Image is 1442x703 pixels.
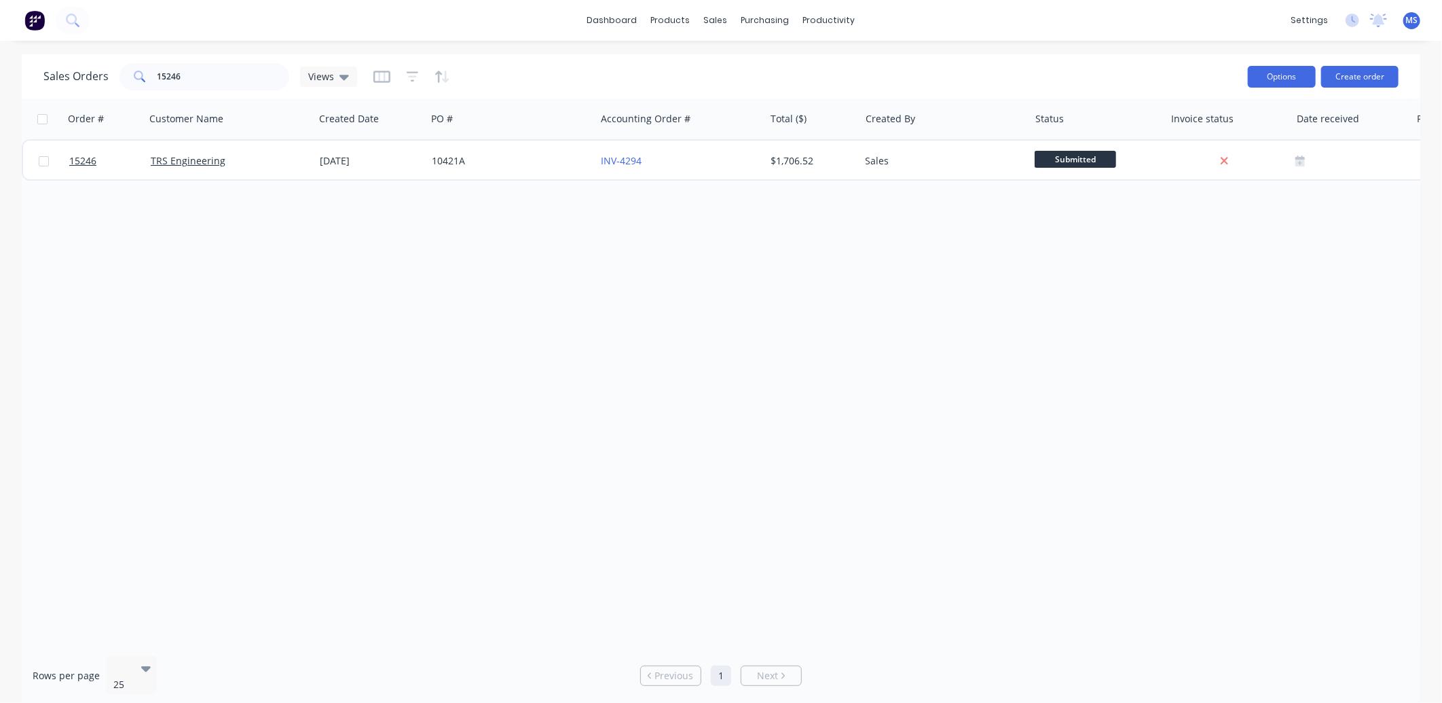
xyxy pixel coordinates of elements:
[601,154,642,167] a: INV-4294
[601,112,690,126] div: Accounting Order #
[69,141,151,181] a: 15246
[641,669,701,683] a: Previous page
[24,10,45,31] img: Factory
[1248,66,1316,88] button: Options
[43,70,109,83] h1: Sales Orders
[644,10,697,31] div: products
[741,669,801,683] a: Next page
[771,112,807,126] div: Total ($)
[308,69,334,84] span: Views
[697,10,735,31] div: sales
[33,669,100,683] span: Rows per page
[69,154,96,168] span: 15246
[1284,10,1335,31] div: settings
[866,154,1016,168] div: Sales
[158,63,290,90] input: Search...
[635,666,807,686] ul: Pagination
[711,666,731,686] a: Page 1 is your current page
[655,669,694,683] span: Previous
[866,112,915,126] div: Created By
[757,669,778,683] span: Next
[1297,112,1359,126] div: Date received
[431,112,453,126] div: PO #
[1171,112,1234,126] div: Invoice status
[1035,112,1064,126] div: Status
[319,112,379,126] div: Created Date
[1035,151,1116,168] span: Submitted
[113,678,130,691] div: 25
[432,154,583,168] div: 10421A
[151,154,225,167] a: TRS Engineering
[1321,66,1399,88] button: Create order
[771,154,850,168] div: $1,706.52
[149,112,223,126] div: Customer Name
[320,154,421,168] div: [DATE]
[580,10,644,31] a: dashboard
[68,112,104,126] div: Order #
[735,10,796,31] div: purchasing
[796,10,862,31] div: productivity
[1406,14,1418,26] span: MS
